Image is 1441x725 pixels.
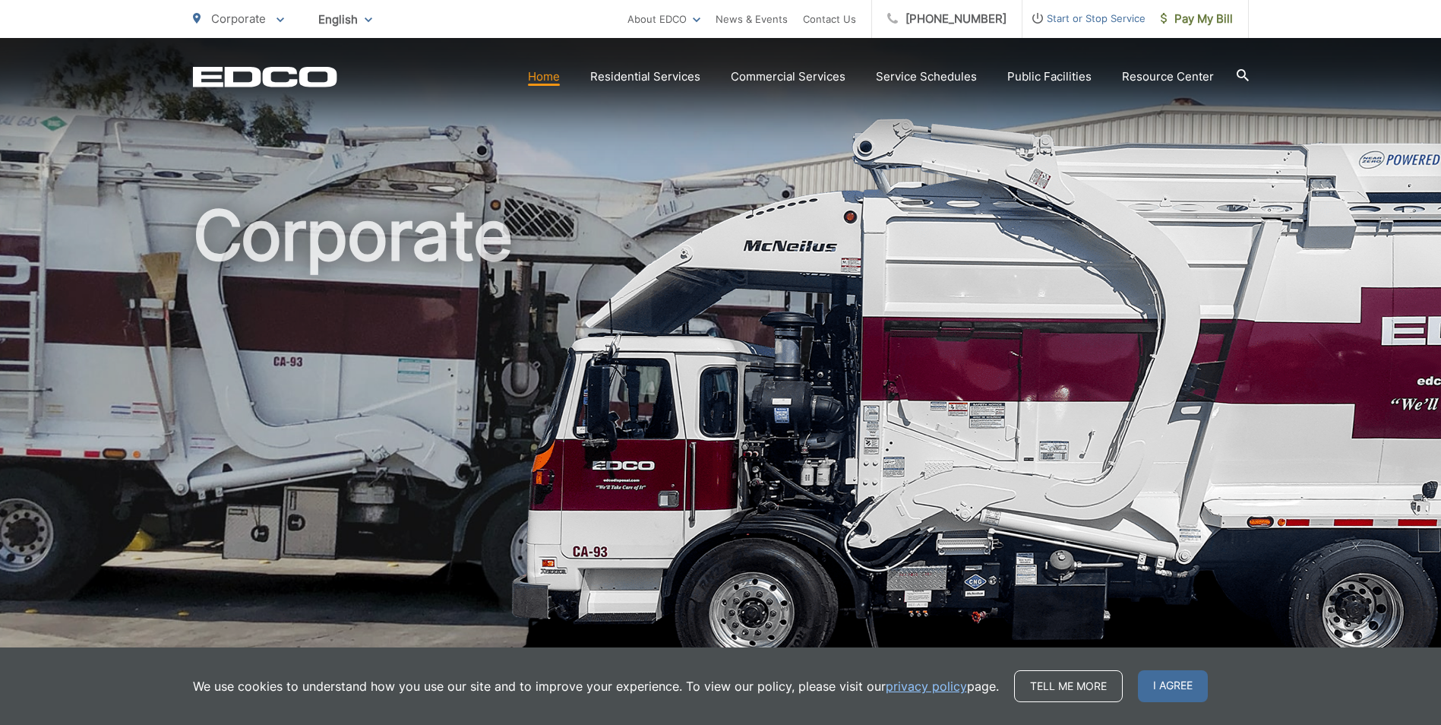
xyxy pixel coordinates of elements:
[1014,670,1123,702] a: Tell me more
[211,11,266,26] span: Corporate
[193,677,999,695] p: We use cookies to understand how you use our site and to improve your experience. To view our pol...
[1138,670,1208,702] span: I agree
[876,68,977,86] a: Service Schedules
[193,66,337,87] a: EDCD logo. Return to the homepage.
[886,677,967,695] a: privacy policy
[193,198,1249,679] h1: Corporate
[528,68,560,86] a: Home
[1161,10,1233,28] span: Pay My Bill
[803,10,856,28] a: Contact Us
[307,6,384,33] span: English
[590,68,700,86] a: Residential Services
[1007,68,1092,86] a: Public Facilities
[731,68,845,86] a: Commercial Services
[1122,68,1214,86] a: Resource Center
[716,10,788,28] a: News & Events
[627,10,700,28] a: About EDCO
